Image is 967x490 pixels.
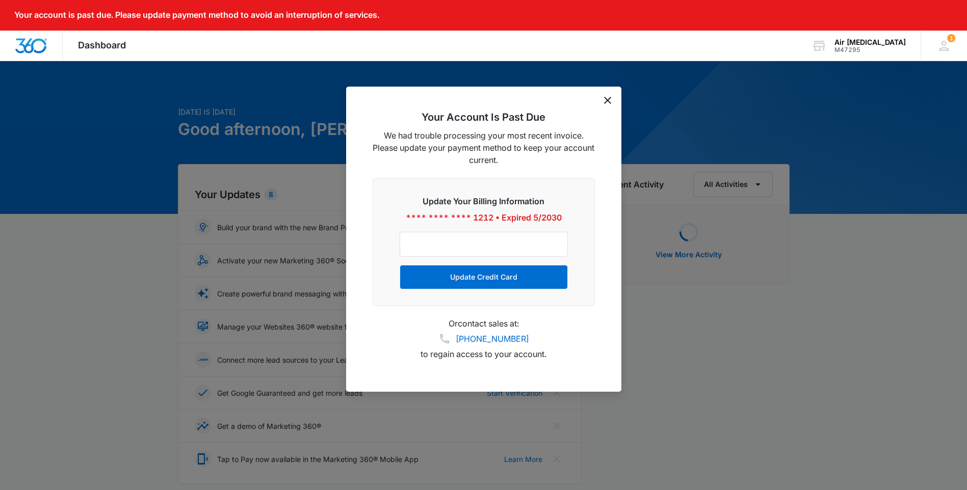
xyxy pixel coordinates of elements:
[373,129,595,166] p: We had trouble processing your most recent invoice. Please update your payment method to keep you...
[14,10,379,20] p: Your account is past due. Please update payment method to avoid an interruption of services.
[456,333,529,345] a: [PHONE_NUMBER]
[834,38,906,46] div: account name
[400,195,568,207] h3: Update Your Billing Information
[400,265,568,289] button: Update Credit Card
[373,318,595,359] p: Or contact sales at: to regain access to your account.
[604,97,611,104] button: dismiss this dialog
[78,40,126,50] span: Dashboard
[410,240,557,249] iframe: Secure payment input frame
[921,31,967,61] div: notifications count
[63,31,141,61] div: Dashboard
[373,111,595,123] h2: Your Account Is Past Due
[947,34,955,42] div: notifications count
[947,34,955,42] span: 1
[834,46,906,53] div: account id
